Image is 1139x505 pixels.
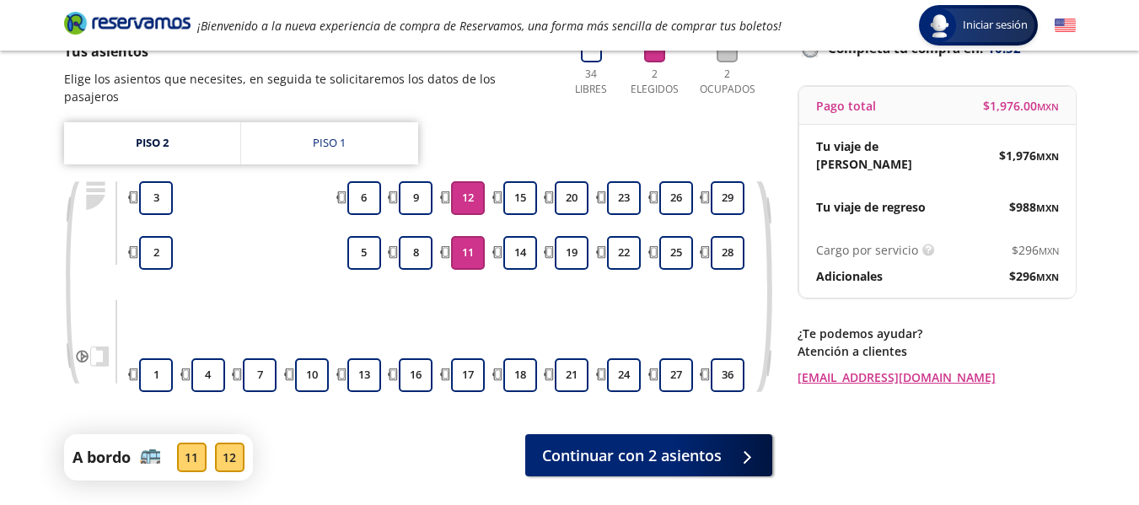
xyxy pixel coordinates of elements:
p: Tu viaje de regreso [816,198,926,216]
p: Cargo por servicio [816,241,918,259]
button: 22 [607,236,641,270]
span: $ 296 [1012,241,1059,259]
i: Brand Logo [64,10,191,35]
button: 10 [295,358,329,392]
a: [EMAIL_ADDRESS][DOMAIN_NAME] [798,368,1076,386]
p: Tus asientos [64,41,551,62]
button: 8 [399,236,432,270]
p: 2 Ocupados [696,67,760,97]
button: 15 [503,181,537,215]
span: Iniciar sesión [956,17,1034,34]
small: MXN [1036,271,1059,283]
button: 29 [711,181,744,215]
button: 5 [347,236,381,270]
button: 19 [555,236,588,270]
button: 26 [659,181,693,215]
button: 1 [139,358,173,392]
button: 25 [659,236,693,270]
small: MXN [1036,201,1059,214]
p: 34 Libres [568,67,615,97]
button: 4 [191,358,225,392]
button: 6 [347,181,381,215]
button: 28 [711,236,744,270]
button: 24 [607,358,641,392]
p: Tu viaje de [PERSON_NAME] [816,137,938,173]
button: Continuar con 2 asientos [525,434,772,476]
div: 12 [215,443,244,472]
button: 27 [659,358,693,392]
small: MXN [1036,150,1059,163]
button: 9 [399,181,432,215]
a: Brand Logo [64,10,191,40]
p: Pago total [816,97,876,115]
span: $ 296 [1009,267,1059,285]
p: Atención a clientes [798,342,1076,360]
span: $ 1,976.00 [983,97,1059,115]
button: 12 [451,181,485,215]
button: 36 [711,358,744,392]
p: Adicionales [816,267,883,285]
button: 17 [451,358,485,392]
div: Piso 1 [313,135,346,152]
button: 13 [347,358,381,392]
button: 18 [503,358,537,392]
button: 3 [139,181,173,215]
button: 2 [139,236,173,270]
p: ¿Te podemos ayudar? [798,325,1076,342]
span: $ 1,976 [999,147,1059,164]
span: Continuar con 2 asientos [542,444,722,467]
button: 21 [555,358,588,392]
p: A bordo [73,446,131,469]
button: 23 [607,181,641,215]
small: MXN [1037,100,1059,113]
button: 20 [555,181,588,215]
p: Elige los asientos que necesites, en seguida te solicitaremos los datos de los pasajeros [64,70,551,105]
p: 2 Elegidos [626,67,683,97]
a: Piso 1 [241,122,418,164]
em: ¡Bienvenido a la nueva experiencia de compra de Reservamos, una forma más sencilla de comprar tus... [197,18,782,34]
a: Piso 2 [64,122,240,164]
button: 16 [399,358,432,392]
span: $ 988 [1009,198,1059,216]
small: MXN [1039,244,1059,257]
button: 11 [451,236,485,270]
div: 11 [177,443,207,472]
button: 14 [503,236,537,270]
button: 7 [243,358,277,392]
button: English [1055,15,1076,36]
